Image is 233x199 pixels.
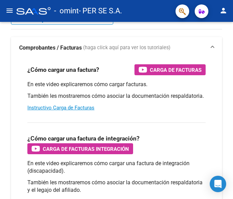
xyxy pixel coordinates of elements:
[79,3,122,18] span: - PER SE S.A.
[54,3,79,18] span: - omint
[134,64,206,75] button: Carga de Facturas
[150,66,202,74] span: Carga de Facturas
[219,6,228,15] mat-icon: person
[27,105,94,111] a: Instructivo Carga de Facturas
[83,44,170,52] span: (haga click aquí para ver los tutoriales)
[27,143,133,154] button: Carga de Facturas Integración
[27,65,99,75] h3: ¿Cómo cargar una factura?
[11,37,222,59] mat-expansion-panel-header: Comprobantes / Facturas (haga click aquí para ver los tutoriales)
[27,92,206,100] p: También les mostraremos cómo asociar la documentación respaldatoria.
[43,145,129,153] span: Carga de Facturas Integración
[5,6,14,15] mat-icon: menu
[27,134,140,143] h3: ¿Cómo cargar una factura de integración?
[27,160,206,175] p: En este video explicaremos cómo cargar una factura de integración (discapacidad).
[19,44,82,52] strong: Comprobantes / Facturas
[27,81,206,88] p: En este video explicaremos cómo cargar facturas.
[210,176,226,192] div: Open Intercom Messenger
[27,179,206,194] p: También les mostraremos cómo asociar la documentación respaldatoria y el legajo del afiliado.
